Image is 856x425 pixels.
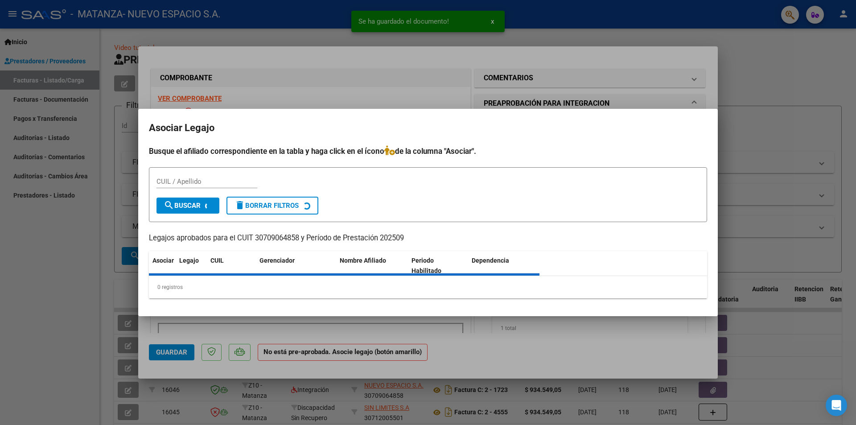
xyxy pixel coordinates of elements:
h2: Asociar Legajo [149,120,707,136]
button: Buscar [156,198,219,214]
h4: Busque el afiliado correspondiente en la tabla y haga click en el ícono de la columna "Asociar". [149,145,707,157]
span: Gerenciador [259,257,295,264]
datatable-header-cell: Legajo [176,251,207,281]
mat-icon: search [164,200,174,210]
datatable-header-cell: Nombre Afiliado [336,251,408,281]
datatable-header-cell: Dependencia [468,251,540,281]
datatable-header-cell: Asociar [149,251,176,281]
div: Open Intercom Messenger [826,395,847,416]
span: Nombre Afiliado [340,257,386,264]
mat-icon: delete [235,200,245,210]
span: Buscar [164,202,201,210]
p: Legajos aprobados para el CUIT 30709064858 y Período de Prestación 202509 [149,233,707,244]
span: CUIL [210,257,224,264]
div: 0 registros [149,276,707,298]
datatable-header-cell: CUIL [207,251,256,281]
span: Borrar Filtros [235,202,299,210]
datatable-header-cell: Gerenciador [256,251,336,281]
span: Periodo Habilitado [412,257,441,274]
span: Dependencia [472,257,509,264]
button: Borrar Filtros [226,197,318,215]
datatable-header-cell: Periodo Habilitado [408,251,468,281]
span: Asociar [152,257,174,264]
span: Legajo [179,257,199,264]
